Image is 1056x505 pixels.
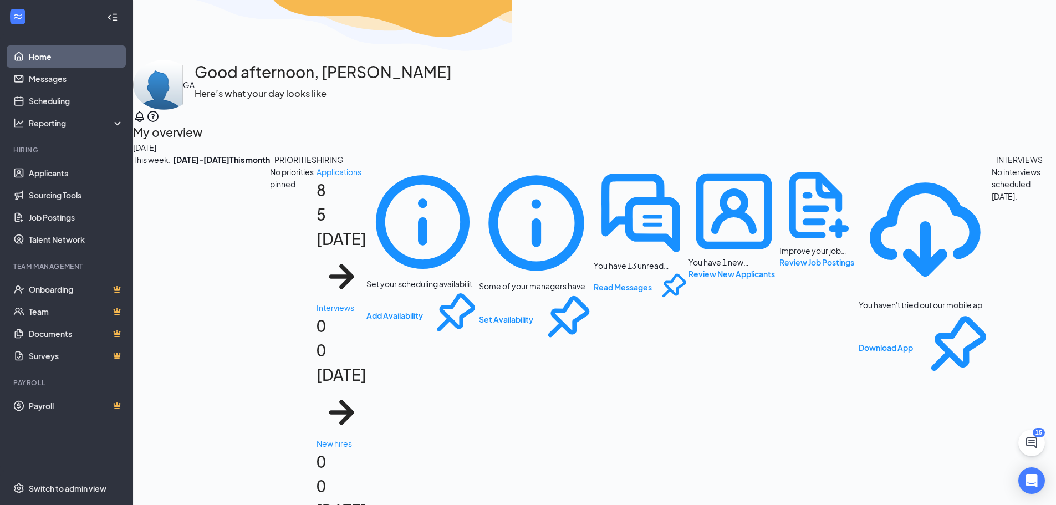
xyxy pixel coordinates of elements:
svg: Analysis [13,118,24,129]
div: GA [183,79,195,91]
div: No interviews scheduled [DATE]. [992,166,1056,202]
div: Improve your job posting visibility [779,166,859,268]
div: HIRING [317,154,344,166]
div: You haven't tried out our mobile app. Download and try the mobile app here... [859,166,992,385]
button: Add Availability [366,309,423,322]
a: TeamCrown [29,300,124,323]
svg: Settings [13,483,24,494]
div: PRIORITIES [274,154,317,166]
h1: 8 [317,178,366,302]
a: Applications85 [DATE]ArrowRight [317,166,366,302]
a: Scheduling [29,90,124,112]
svg: ChatActive [1025,436,1038,450]
div: You have 13 unread message(s) from active applicants [594,166,688,303]
button: Read Messages [594,281,652,293]
button: Review New Applicants [688,268,775,280]
svg: WorkstreamLogo [12,11,23,22]
a: Interviews00 [DATE]ArrowRight [317,302,366,437]
svg: DoubleChatActive [594,166,688,260]
div: Set your scheduling availability to ensure interviews can be set up [366,166,479,341]
a: Job Postings [29,206,124,228]
div: New hires [317,437,366,450]
svg: ArrowRight [317,387,366,437]
a: Sourcing Tools [29,184,124,206]
div: Some of your managers have not set their interview availability yet [479,280,594,292]
a: Talent Network [29,228,124,251]
a: DocumentsCrown [29,323,124,345]
div: Hiring [13,145,121,155]
div: Interviews [317,302,366,314]
div: You have 1 new applicants [688,257,779,268]
a: SurveysCrown [29,345,124,367]
a: OnboardingCrown [29,278,124,300]
a: Messages [29,68,124,90]
div: Reporting [29,118,124,129]
svg: Info [366,166,479,278]
button: Review Job Postings [779,256,854,268]
div: Team Management [13,262,121,271]
h2: My overview [133,123,1056,141]
h1: 0 [317,314,366,437]
button: ChatActive [1018,430,1045,456]
div: 15 [1033,428,1045,437]
div: No priorities pinned. [270,166,317,190]
div: Improve your job posting visibility [779,245,859,256]
div: You haven't tried out our mobile app. Download and try the mobile app here... [859,299,992,310]
a: Home [29,45,124,68]
svg: Pin [917,310,992,385]
a: Applicants [29,162,124,184]
svg: Info [479,166,594,280]
svg: Pin [427,289,479,341]
div: 5 [DATE] [317,202,366,251]
div: INTERVIEWS [996,154,1043,166]
svg: Notifications [133,110,146,123]
div: This week : [133,154,229,166]
svg: Pin [656,271,688,303]
div: Open Intercom Messenger [1018,467,1045,494]
div: Set your scheduling availability to ensure interviews can be set up [366,278,479,289]
b: [DATE] - [DATE] [173,154,229,166]
a: PayrollCrown [29,395,124,417]
div: You have 13 unread message(s) from active applicants [594,260,688,271]
svg: Collapse [107,12,118,23]
svg: ArrowRight [317,252,366,302]
button: Set Availability [479,313,533,325]
div: You have 1 new applicants [688,166,779,280]
div: 0 [DATE] [317,338,366,387]
h3: Here’s what your day looks like [195,86,452,101]
div: Payroll [13,378,121,387]
div: Some of your managers have not set their interview availability yet [479,166,594,348]
img: Tim Dadambayev [133,60,183,110]
svg: Pin [538,292,594,348]
svg: UserEntity [688,166,779,257]
svg: Download [859,166,992,299]
div: Applications [317,166,366,178]
b: This month [229,154,270,166]
div: [DATE] [133,141,1056,154]
svg: DocumentAdd [779,166,859,245]
h1: Good afternoon, [PERSON_NAME] [195,60,452,84]
div: Switch to admin view [29,483,106,494]
button: Download App [859,341,913,354]
svg: QuestionInfo [146,110,160,123]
